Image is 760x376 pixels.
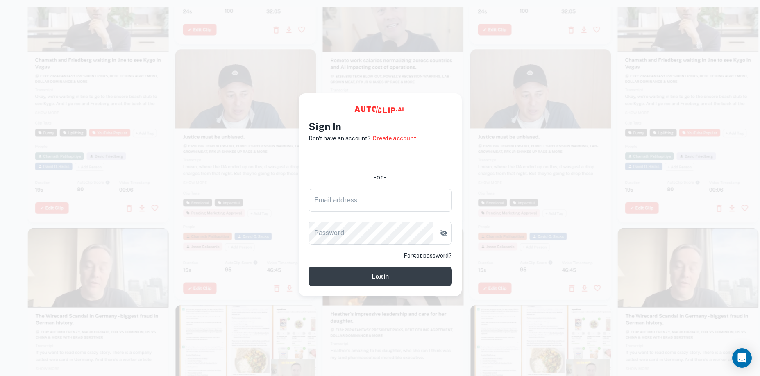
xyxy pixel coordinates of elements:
[309,267,452,286] button: Login
[372,134,416,143] a: Create account
[404,251,452,260] a: Forgot password?
[309,172,452,182] div: - or -
[309,119,452,134] h4: Sign In
[304,149,456,167] iframe: “使用 Google 账号登录”按钮
[732,348,752,368] div: Open Intercom Messenger
[309,134,371,143] p: Don't have an account?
